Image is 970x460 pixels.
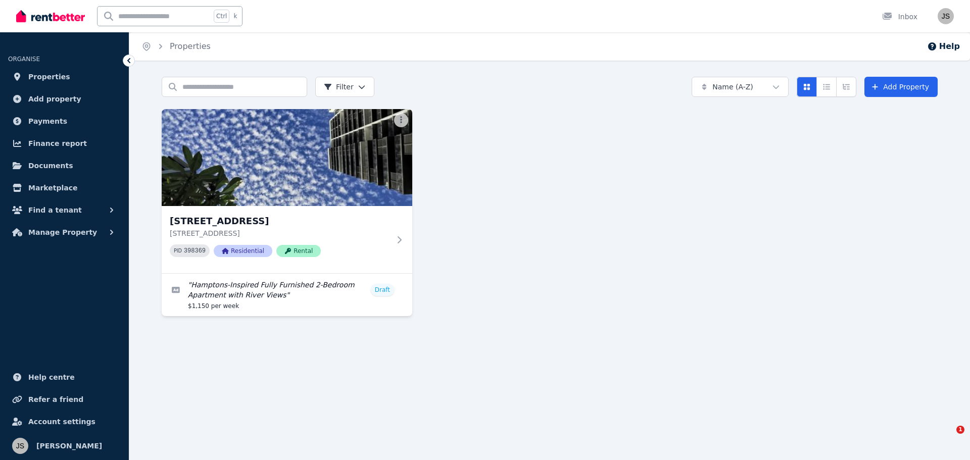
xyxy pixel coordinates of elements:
[956,426,964,434] span: 1
[12,438,28,454] img: Juan Ignacio Sorrequieta
[8,133,121,154] a: Finance report
[28,137,87,149] span: Finance report
[184,247,206,254] code: 398369
[8,56,40,63] span: ORGANISE
[797,77,817,97] button: Card view
[882,12,917,22] div: Inbox
[8,367,121,387] a: Help centre
[36,440,102,452] span: [PERSON_NAME]
[162,109,412,206] img: 1005/3 Kintail Rd, Applecross
[214,245,272,257] span: Residential
[162,109,412,273] a: 1005/3 Kintail Rd, Applecross[STREET_ADDRESS][STREET_ADDRESS]PID 398369ResidentialRental
[170,228,390,238] p: [STREET_ADDRESS]
[324,82,354,92] span: Filter
[816,77,837,97] button: Compact list view
[864,77,938,97] a: Add Property
[28,204,82,216] span: Find a tenant
[8,111,121,131] a: Payments
[28,182,77,194] span: Marketplace
[936,426,960,450] iframe: Intercom live chat
[129,32,223,61] nav: Breadcrumb
[8,89,121,109] a: Add property
[692,77,789,97] button: Name (A-Z)
[315,77,374,97] button: Filter
[28,93,81,105] span: Add property
[8,178,121,198] a: Marketplace
[8,389,121,410] a: Refer a friend
[162,274,412,316] a: Edit listing: Hamptons-Inspired Fully Furnished 2-Bedroom Apartment with River Views
[797,77,856,97] div: View options
[214,10,229,23] span: Ctrl
[394,113,408,127] button: More options
[28,371,75,383] span: Help centre
[233,12,237,20] span: k
[174,248,182,253] small: PID
[8,412,121,432] a: Account settings
[170,41,211,51] a: Properties
[927,40,960,53] button: Help
[8,222,121,242] button: Manage Property
[836,77,856,97] button: Expanded list view
[28,160,73,172] span: Documents
[8,156,121,176] a: Documents
[938,8,954,24] img: Juan Ignacio Sorrequieta
[28,71,70,83] span: Properties
[712,82,753,92] span: Name (A-Z)
[8,67,121,87] a: Properties
[28,115,67,127] span: Payments
[28,416,95,428] span: Account settings
[8,200,121,220] button: Find a tenant
[16,9,85,24] img: RentBetter
[28,226,97,238] span: Manage Property
[276,245,321,257] span: Rental
[28,393,83,405] span: Refer a friend
[170,214,390,228] h3: [STREET_ADDRESS]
